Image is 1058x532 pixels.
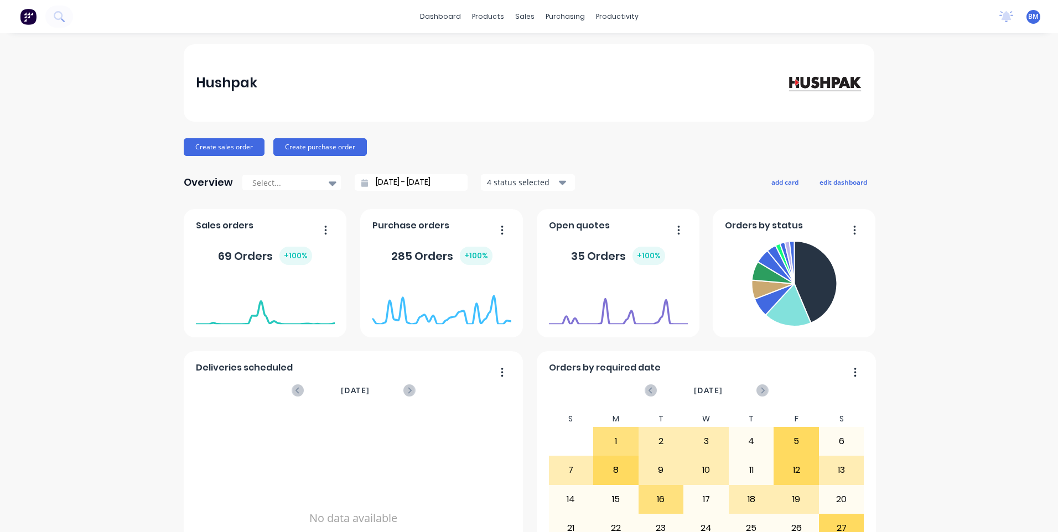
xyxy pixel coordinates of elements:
[820,486,864,513] div: 20
[466,8,510,25] div: products
[1028,12,1039,22] span: BM
[729,411,774,427] div: T
[774,411,819,427] div: F
[684,456,728,484] div: 10
[571,247,665,265] div: 35 Orders
[725,219,803,232] span: Orders by status
[729,427,774,455] div: 4
[694,384,723,397] span: [DATE]
[391,247,492,265] div: 285 Orders
[812,175,874,189] button: edit dashboard
[341,384,370,397] span: [DATE]
[684,427,728,455] div: 3
[510,8,540,25] div: sales
[549,219,610,232] span: Open quotes
[184,138,264,156] button: Create sales order
[774,427,818,455] div: 5
[184,171,233,194] div: Overview
[196,361,293,374] span: Deliveries scheduled
[540,8,590,25] div: purchasing
[20,8,37,25] img: Factory
[774,456,818,484] div: 12
[548,411,594,427] div: S
[764,175,806,189] button: add card
[729,486,774,513] div: 18
[549,486,593,513] div: 14
[594,486,638,513] div: 15
[632,247,665,265] div: + 100 %
[774,486,818,513] div: 19
[273,138,367,156] button: Create purchase order
[590,8,644,25] div: productivity
[196,219,253,232] span: Sales orders
[372,219,449,232] span: Purchase orders
[639,456,683,484] div: 9
[481,174,575,191] button: 4 status selected
[639,427,683,455] div: 2
[684,486,728,513] div: 17
[820,456,864,484] div: 13
[819,411,864,427] div: S
[639,411,684,427] div: T
[594,456,638,484] div: 8
[279,247,312,265] div: + 100 %
[639,486,683,513] div: 16
[593,411,639,427] div: M
[487,176,557,188] div: 4 status selected
[460,247,492,265] div: + 100 %
[414,8,466,25] a: dashboard
[218,247,312,265] div: 69 Orders
[196,72,257,94] div: Hushpak
[785,73,862,92] img: Hushpak
[549,456,593,484] div: 7
[729,456,774,484] div: 11
[820,427,864,455] div: 6
[683,411,729,427] div: W
[594,427,638,455] div: 1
